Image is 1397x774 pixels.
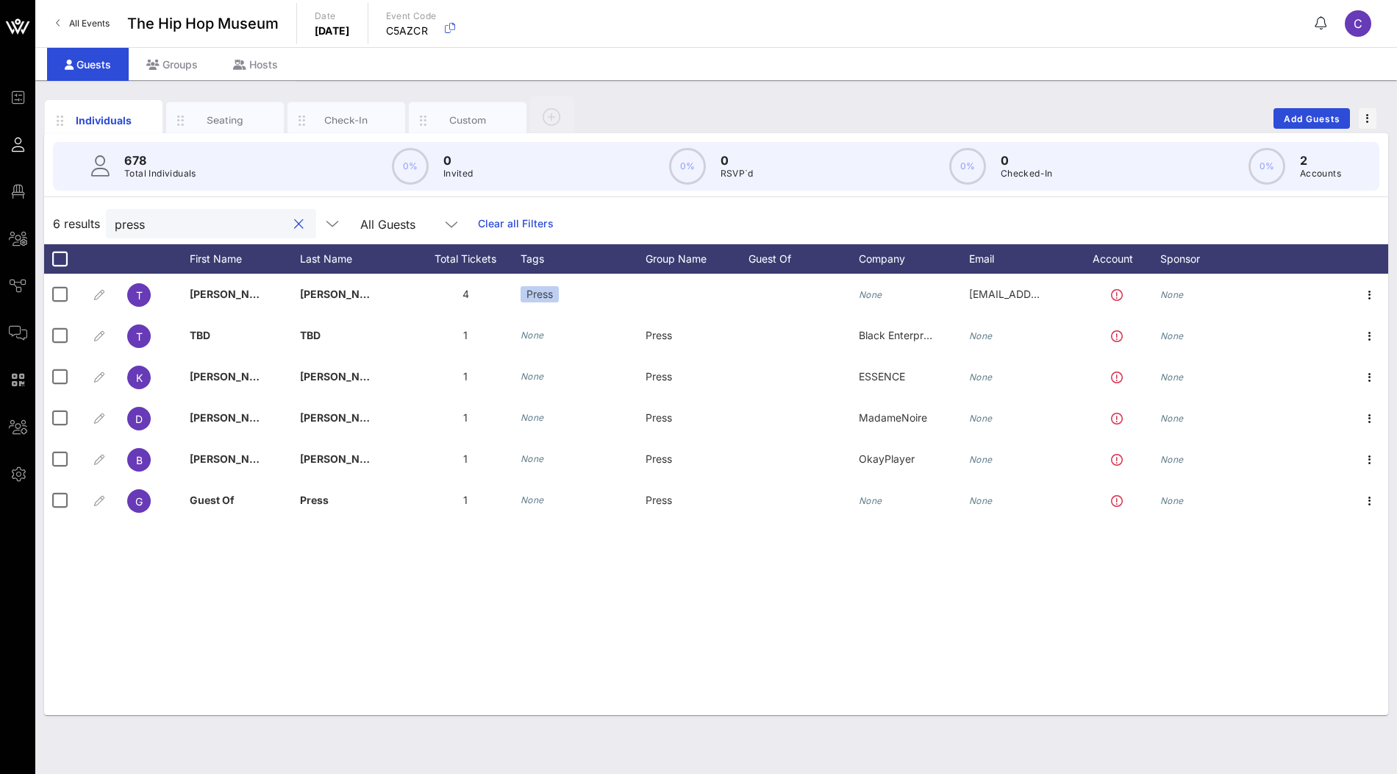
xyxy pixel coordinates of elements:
[859,411,927,424] span: MadameNoire
[1345,10,1371,37] div: C
[521,453,544,464] i: None
[300,244,410,274] div: Last Name
[410,439,521,480] div: 1
[71,113,137,128] div: Individuals
[315,24,350,38] p: [DATE]
[190,494,235,506] span: Guest Of
[193,113,258,127] div: Seating
[443,166,474,181] p: Invited
[721,166,754,181] p: RSVP`d
[859,495,882,506] i: None
[351,209,469,238] div: All Guests
[300,288,387,300] span: [PERSON_NAME]
[521,244,646,274] div: Tags
[1354,16,1362,31] span: C
[135,413,143,425] span: D
[969,288,1146,300] span: [EMAIL_ADDRESS][DOMAIN_NAME]
[127,13,279,35] span: The Hip Hop Museum
[521,330,544,341] i: None
[646,370,672,383] span: Press
[1079,244,1160,274] div: Account
[300,329,321,341] span: TBD
[136,289,143,302] span: T
[1160,454,1184,465] i: None
[435,113,501,127] div: Custom
[69,18,110,29] span: All Events
[315,9,350,24] p: Date
[410,274,521,315] div: 4
[1160,330,1184,341] i: None
[646,244,748,274] div: Group Name
[190,370,276,383] span: [PERSON_NAME]
[300,494,329,506] span: Press
[47,48,129,81] div: Guests
[190,244,300,274] div: First Name
[969,454,993,465] i: None
[410,480,521,521] div: 1
[190,452,276,465] span: [PERSON_NAME]
[1160,413,1184,424] i: None
[748,244,859,274] div: Guest Of
[1001,166,1053,181] p: Checked-In
[410,356,521,397] div: 1
[410,397,521,439] div: 1
[129,48,215,81] div: Groups
[1160,244,1248,274] div: Sponsor
[1300,166,1341,181] p: Accounts
[521,412,544,423] i: None
[1160,495,1184,506] i: None
[1273,108,1350,129] button: Add Guests
[646,452,672,465] span: Press
[1283,113,1341,124] span: Add Guests
[1300,152,1341,169] p: 2
[190,329,210,341] span: TBD
[859,244,969,274] div: Company
[1160,372,1184,383] i: None
[969,372,993,383] i: None
[969,413,993,424] i: None
[521,371,544,382] i: None
[969,495,993,506] i: None
[124,152,196,169] p: 678
[53,215,100,232] span: 6 results
[136,330,143,343] span: T
[386,9,437,24] p: Event Code
[300,452,387,465] span: [PERSON_NAME]
[360,218,415,231] div: All Guests
[410,315,521,356] div: 1
[190,411,276,424] span: [PERSON_NAME]
[410,244,521,274] div: Total Tickets
[136,454,143,466] span: B
[294,217,304,232] button: clear icon
[215,48,296,81] div: Hosts
[314,113,379,127] div: Check-In
[521,286,559,302] div: Press
[1160,289,1184,300] i: None
[859,289,882,300] i: None
[300,370,387,383] span: [PERSON_NAME]
[969,330,993,341] i: None
[300,411,387,424] span: [PERSON_NAME]
[859,329,937,341] span: Black Enterprise
[47,12,118,35] a: All Events
[124,166,196,181] p: Total Individuals
[646,329,672,341] span: Press
[1001,152,1053,169] p: 0
[859,370,905,383] span: ESSENCE
[859,452,915,465] span: OkayPlayer
[646,494,672,506] span: Press
[721,152,754,169] p: 0
[135,495,143,508] span: G
[136,372,143,384] span: K
[386,24,437,38] p: C5AZCR
[521,494,544,505] i: None
[190,288,276,300] span: [PERSON_NAME]
[969,244,1079,274] div: Email
[646,411,672,424] span: Press
[478,216,554,232] a: Clear all Filters
[443,152,474,169] p: 0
